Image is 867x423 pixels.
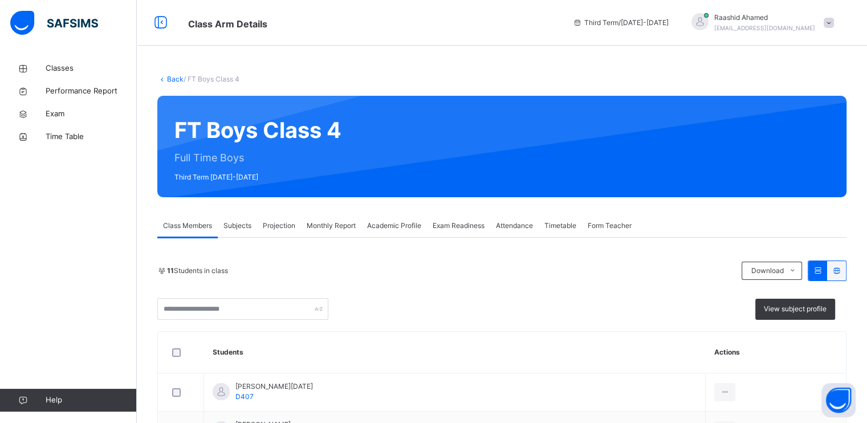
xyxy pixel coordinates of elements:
[235,392,254,401] span: D407
[821,383,856,417] button: Open asap
[588,221,632,231] span: Form Teacher
[263,221,295,231] span: Projection
[706,332,846,373] th: Actions
[46,394,136,406] span: Help
[544,221,576,231] span: Timetable
[714,13,815,23] span: Raashid Ahamed
[188,18,267,30] span: Class Arm Details
[496,221,533,231] span: Attendance
[10,11,98,35] img: safsims
[46,63,137,74] span: Classes
[223,221,251,231] span: Subjects
[680,13,840,33] div: RaashidAhamed
[433,221,485,231] span: Exam Readiness
[367,221,421,231] span: Academic Profile
[163,221,212,231] span: Class Members
[167,75,184,83] a: Back
[204,332,706,373] th: Students
[46,108,137,120] span: Exam
[751,266,783,276] span: Download
[573,18,669,28] span: session/term information
[46,131,137,143] span: Time Table
[714,25,815,31] span: [EMAIL_ADDRESS][DOMAIN_NAME]
[167,266,228,276] span: Students in class
[764,304,827,314] span: View subject profile
[184,75,239,83] span: / FT Boys Class 4
[46,86,137,97] span: Performance Report
[307,221,356,231] span: Monthly Report
[235,381,313,392] span: [PERSON_NAME][DATE]
[167,266,174,275] b: 11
